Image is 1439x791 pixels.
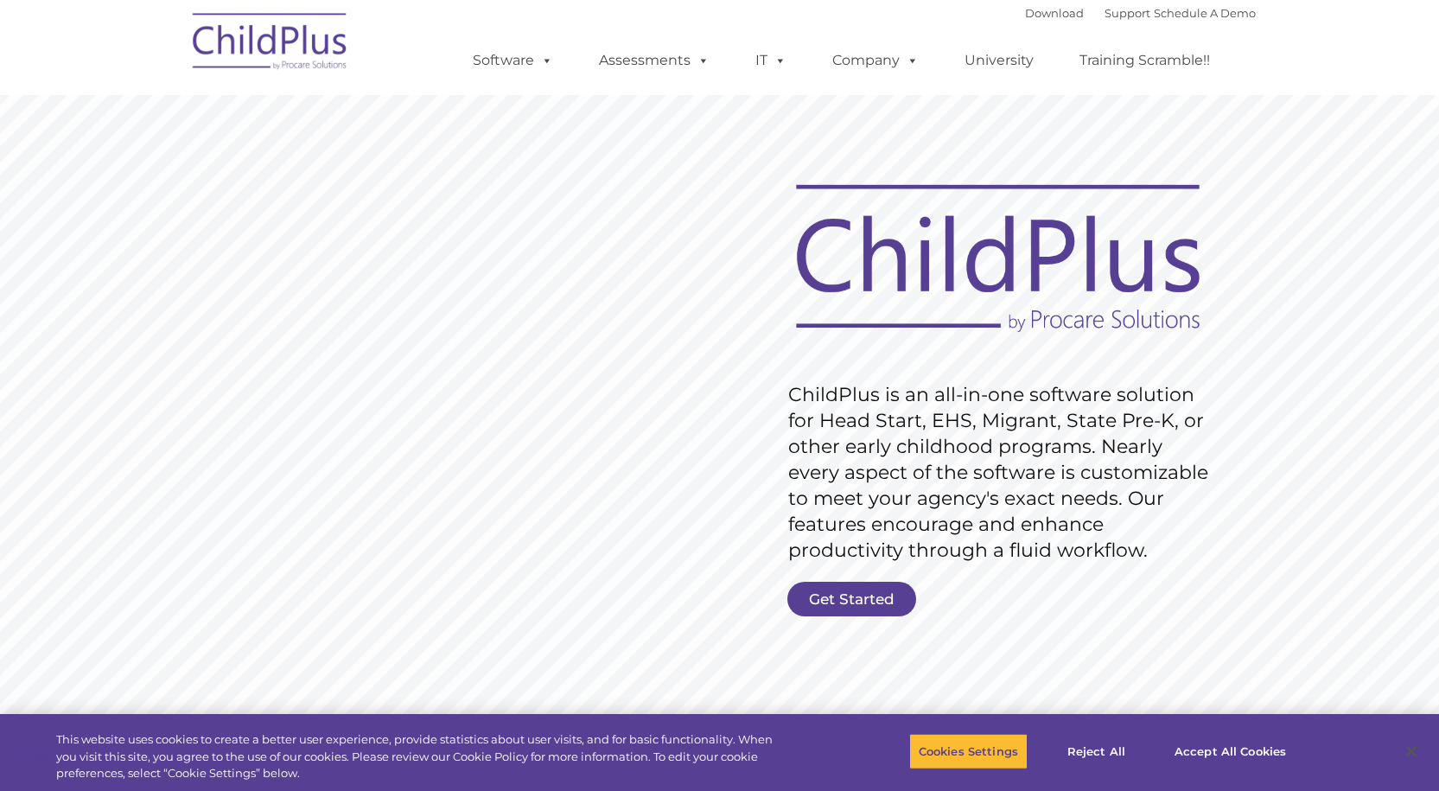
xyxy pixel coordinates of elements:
rs-layer: ChildPlus is an all-in-one software solution for Head Start, EHS, Migrant, State Pre-K, or other ... [788,382,1217,564]
img: ChildPlus by Procare Solutions [184,1,357,87]
a: Assessments [582,43,727,78]
a: Schedule A Demo [1154,6,1256,20]
a: University [947,43,1051,78]
button: Close [1392,732,1430,770]
font: | [1025,6,1256,20]
div: This website uses cookies to create a better user experience, provide statistics about user visit... [56,731,792,782]
button: Cookies Settings [909,733,1028,769]
a: Training Scramble!! [1062,43,1227,78]
a: Download [1025,6,1084,20]
a: Company [815,43,936,78]
a: Software [455,43,570,78]
a: Get Started [787,582,916,616]
button: Reject All [1042,733,1150,769]
a: Support [1105,6,1150,20]
a: IT [738,43,804,78]
button: Accept All Cookies [1165,733,1296,769]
